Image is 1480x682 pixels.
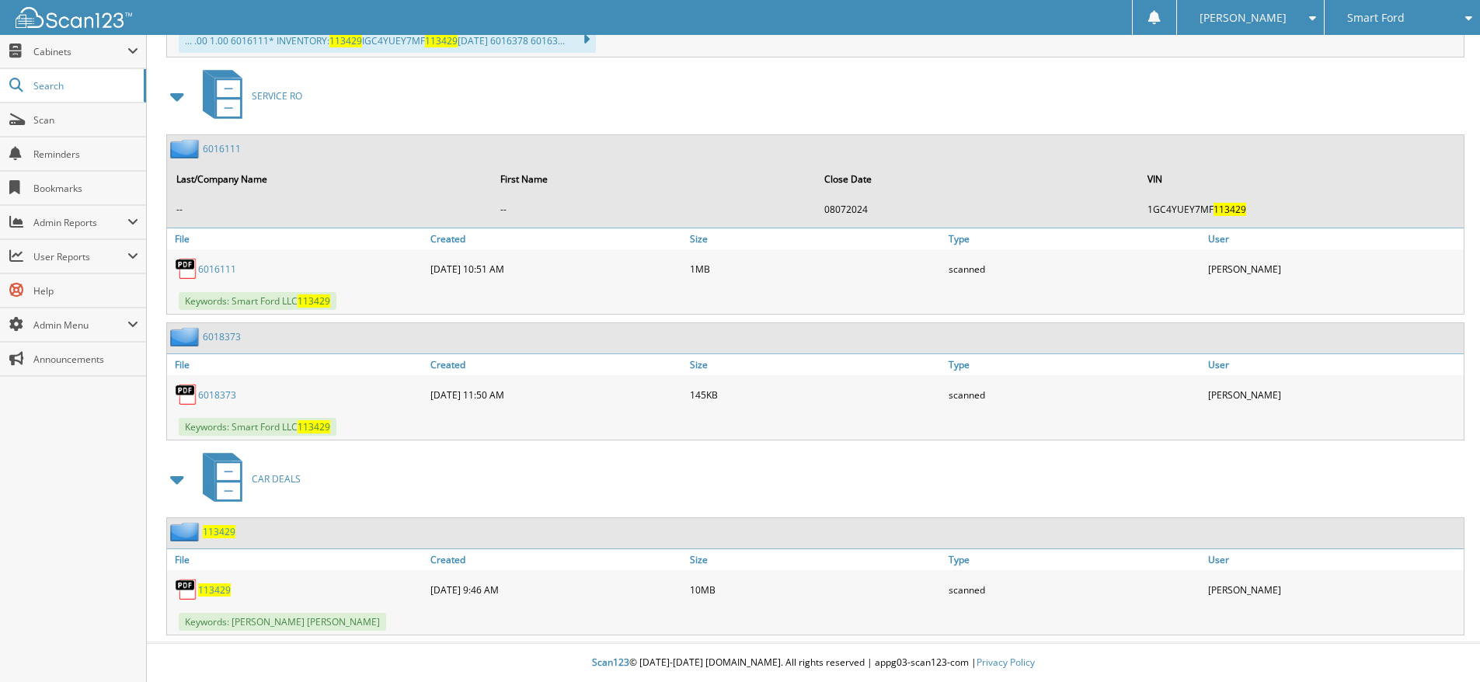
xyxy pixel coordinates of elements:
span: Announcements [33,353,138,366]
span: 113429 [298,294,330,308]
div: 1MB [686,253,945,284]
span: Search [33,79,136,92]
a: 6016111 [198,263,236,276]
div: scanned [945,253,1204,284]
a: User [1204,354,1464,375]
td: -- [493,197,815,222]
div: 10MB [686,574,945,605]
span: Keywords: Smart Ford LLC [179,418,336,436]
div: scanned [945,379,1204,410]
a: Created [427,228,686,249]
div: [DATE] 10:51 AM [427,253,686,284]
th: Close Date [817,163,1139,195]
a: Size [686,228,945,249]
img: folder2.png [170,139,203,158]
a: File [167,549,427,570]
th: First Name [493,163,815,195]
img: folder2.png [170,327,203,346]
span: 113429 [425,34,458,47]
a: Created [427,354,686,375]
span: 113429 [1214,203,1246,216]
span: Keywords: [PERSON_NAME] [PERSON_NAME] [179,613,386,631]
span: 113429 [298,420,330,433]
span: 113429 [329,34,362,47]
span: CAR DEALS [252,472,301,485]
span: Cabinets [33,45,127,58]
td: 1GC4YUEY7MF [1140,197,1462,222]
a: File [167,228,427,249]
div: [PERSON_NAME] [1204,253,1464,284]
div: [PERSON_NAME] [1204,574,1464,605]
span: User Reports [33,250,127,263]
a: 6016111 [203,142,241,155]
span: Bookmarks [33,182,138,195]
a: Created [427,549,686,570]
img: scan123-logo-white.svg [16,7,132,28]
span: SERVICE RO [252,89,302,103]
img: PDF.png [175,383,198,406]
th: VIN [1140,163,1462,195]
a: CAR DEALS [193,448,301,510]
td: -- [169,197,491,222]
span: Admin Menu [33,318,127,332]
span: Smart Ford [1347,13,1405,23]
div: [DATE] 11:50 AM [427,379,686,410]
a: 6018373 [203,330,241,343]
span: Keywords: Smart Ford LLC [179,292,336,310]
td: 08072024 [817,197,1139,222]
img: PDF.png [175,578,198,601]
a: Type [945,354,1204,375]
th: Last/Company Name [169,163,491,195]
div: [DATE] 9:46 AM [427,574,686,605]
a: User [1204,228,1464,249]
a: SERVICE RO [193,65,302,127]
a: Type [945,549,1204,570]
div: © [DATE]-[DATE] [DOMAIN_NAME]. All rights reserved | appg03-scan123-com | [147,644,1480,682]
span: Help [33,284,138,298]
a: User [1204,549,1464,570]
a: File [167,354,427,375]
a: Size [686,549,945,570]
span: Admin Reports [33,216,127,229]
span: Scan123 [592,656,629,669]
a: Type [945,228,1204,249]
a: 113429 [198,583,231,597]
a: Privacy Policy [977,656,1035,669]
a: 113429 [203,525,235,538]
div: 145KB [686,379,945,410]
div: ... .00 1.00 6016111* INVENTORY: IGC4YUEY7MF [DATE] 6016378 60163... [179,26,596,53]
span: Scan [33,113,138,127]
a: Size [686,354,945,375]
span: Reminders [33,148,138,161]
div: [PERSON_NAME] [1204,379,1464,410]
div: scanned [945,574,1204,605]
img: PDF.png [175,257,198,280]
img: folder2.png [170,522,203,541]
iframe: Chat Widget [1402,607,1480,682]
span: [PERSON_NAME] [1200,13,1287,23]
a: 6018373 [198,388,236,402]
